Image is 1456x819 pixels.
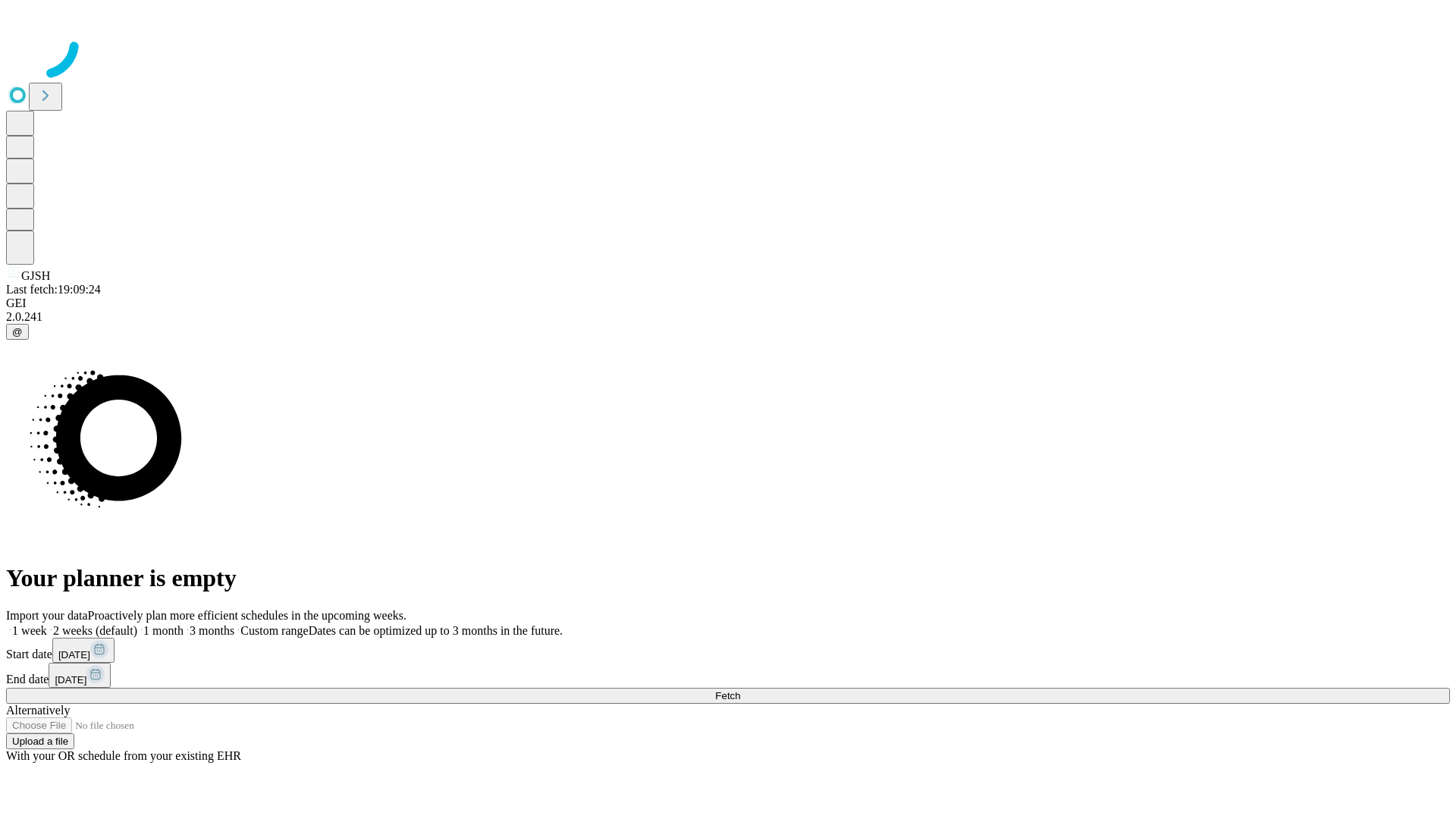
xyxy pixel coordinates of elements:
[6,688,1450,704] button: Fetch
[49,663,111,688] button: [DATE]
[55,674,86,686] span: [DATE]
[309,624,563,637] span: Dates can be optimized up to 3 months in the future.
[143,624,184,637] span: 1 month
[6,638,1450,663] div: Start date
[52,638,115,663] button: [DATE]
[6,564,1450,592] h1: Your planner is empty
[6,310,1450,324] div: 2.0.241
[190,624,234,637] span: 3 months
[58,649,90,661] span: [DATE]
[6,324,29,340] button: @
[21,269,50,282] span: GJSH
[6,733,74,749] button: Upload a file
[715,690,740,701] span: Fetch
[53,624,137,637] span: 2 weeks (default)
[88,609,406,622] span: Proactively plan more efficient schedules in the upcoming weeks.
[12,624,47,637] span: 1 week
[12,326,23,337] span: @
[240,624,308,637] span: Custom range
[6,704,70,717] span: Alternatively
[6,283,101,296] span: Last fetch: 19:09:24
[6,663,1450,688] div: End date
[6,297,1450,310] div: GEI
[6,609,88,622] span: Import your data
[6,749,241,762] span: With your OR schedule from your existing EHR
